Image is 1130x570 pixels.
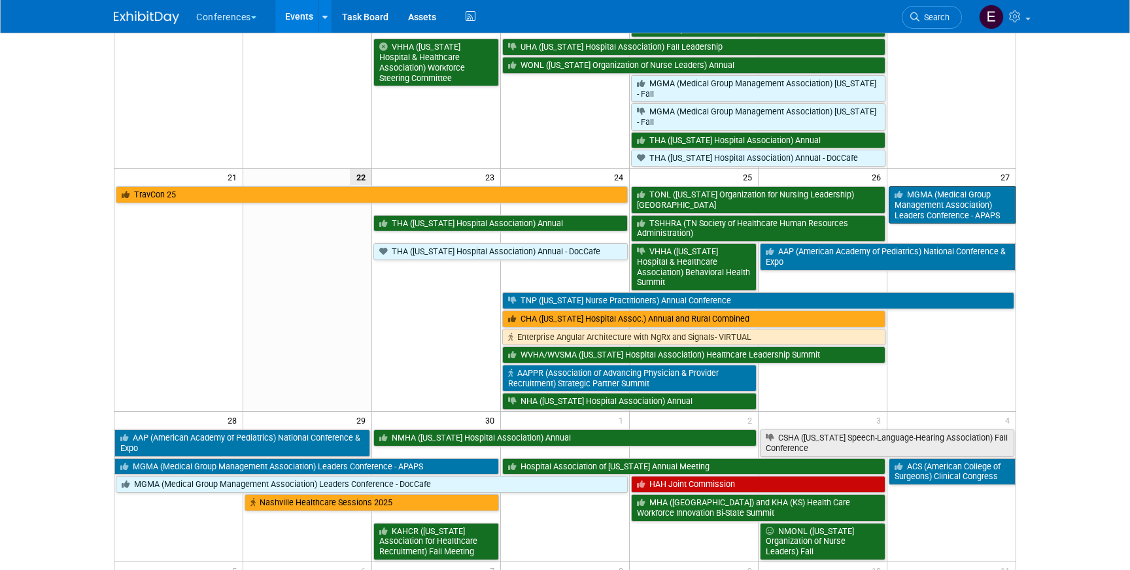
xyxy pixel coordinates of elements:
img: ExhibitDay [114,11,179,24]
a: TravCon 25 [116,186,628,203]
a: WVHA/WVSMA ([US_STATE] Hospital Association) Healthcare Leadership Summit [502,346,885,363]
a: NHA ([US_STATE] Hospital Association) Annual [502,393,757,410]
a: HAH Joint Commission [631,476,885,493]
a: NMHA ([US_STATE] Hospital Association) Annual [373,429,757,446]
a: AAP (American Academy of Pediatrics) National Conference & Expo [114,429,370,456]
a: Enterprise Angular Architecture with NgRx and Signals- VIRTUAL [502,329,885,346]
img: Erin Anderson [979,5,1004,29]
a: THA ([US_STATE] Hospital Association) Annual - DocCafe [373,243,628,260]
a: TONL ([US_STATE] Organization for Nursing Leadership) [GEOGRAPHIC_DATA] [631,186,885,213]
a: THA ([US_STATE] Hospital Association) Annual [373,215,628,232]
span: 1 [617,412,629,428]
a: AAP (American Academy of Pediatrics) National Conference & Expo [760,243,1016,270]
a: MGMA (Medical Group Management Association) Leaders Conference - APAPS [889,186,1016,224]
a: THA ([US_STATE] Hospital Association) Annual - DocCafe [631,150,885,167]
a: TNP ([US_STATE] Nurse Practitioners) Annual Conference [502,292,1014,309]
a: TSHHRA (TN Society of Healthcare Human Resources Administration) [631,215,885,242]
span: 25 [742,169,758,185]
a: VHHA ([US_STATE] Hospital & Healthcare Association) Behavioral Health Summit [631,243,757,291]
a: Hospital Association of [US_STATE] Annual Meeting [502,458,885,475]
span: 23 [484,169,500,185]
span: 4 [1004,412,1016,428]
a: ACS (American College of Surgeons) Clinical Congress [889,458,1016,485]
span: 26 [870,169,887,185]
a: CHA ([US_STATE] Hospital Assoc.) Annual and Rural Combined [502,310,885,327]
a: MGMA (Medical Group Management Association) [US_STATE] - Fall [631,75,885,102]
span: 3 [875,412,887,428]
a: NMONL ([US_STATE] Organization of Nurse Leaders) Fall [760,523,885,560]
span: 22 [350,169,371,185]
a: UHA ([US_STATE] Hospital Association) Fall Leadership [502,39,885,56]
span: 21 [226,169,243,185]
a: THA ([US_STATE] Hospital Association) Annual [631,132,885,149]
a: MGMA (Medical Group Management Association) [US_STATE] - Fall [631,103,885,130]
span: 30 [484,412,500,428]
a: VHHA ([US_STATE] Hospital & Healthcare Association) Workforce Steering Committee [373,39,499,86]
span: 2 [746,412,758,428]
span: 24 [613,169,629,185]
a: MGMA (Medical Group Management Association) Leaders Conference - APAPS [114,458,499,475]
a: MHA ([GEOGRAPHIC_DATA]) and KHA (KS) Health Care Workforce Innovation Bi-State Summit [631,494,885,521]
a: MGMA (Medical Group Management Association) Leaders Conference - DocCafe [116,476,628,493]
a: Nashville Healthcare Sessions 2025 [245,494,499,511]
span: 27 [999,169,1016,185]
span: 29 [355,412,371,428]
span: Search [919,12,950,22]
a: CSHA ([US_STATE] Speech-Language-Hearing Association) Fall Conference [760,429,1014,456]
a: AAPPR (Association of Advancing Physician & Provider Recruitment) Strategic Partner Summit [502,365,757,392]
a: KAHCR ([US_STATE] Association for Healthcare Recruitment) Fall Meeting [373,523,499,560]
a: Search [902,6,962,29]
a: WONL ([US_STATE] Organization of Nurse Leaders) Annual [502,57,885,74]
span: 28 [226,412,243,428]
